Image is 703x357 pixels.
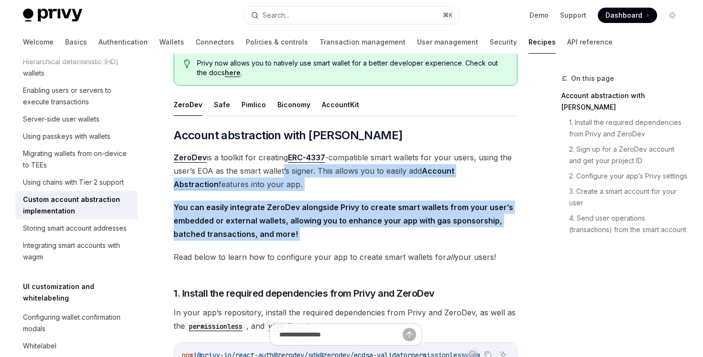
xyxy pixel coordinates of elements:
[184,59,190,68] svg: Tip
[225,68,241,77] a: here
[23,85,132,108] div: Enabling users or servers to execute transactions
[174,153,207,163] a: ZeroDev
[185,321,246,331] a: permissionless
[197,58,507,78] span: Privy now allows you to natively use smart wallet for a better developer experience. Check out th...
[15,220,138,237] a: Storing smart account addresses
[23,312,132,335] div: Configuring wallet confirmation modals
[571,73,614,84] span: On this page
[529,11,549,20] a: Demo
[417,31,478,54] a: User management
[174,306,517,333] span: In your app’s repository, install the required dependencies from Privy and ZeroDev, as well as th...
[403,328,416,341] button: Send message
[15,128,138,145] a: Using passkeys with wallets
[23,340,56,352] div: Whitelabel
[15,82,138,111] a: Enabling users or servers to execute transactions
[264,321,287,331] a: viem
[174,287,435,300] span: 1. Install the required dependencies from Privy and ZeroDev
[561,88,688,115] a: Account abstraction with [PERSON_NAME]
[319,31,406,54] a: Transaction management
[605,11,642,20] span: Dashboard
[288,153,325,163] a: ERC-4337
[567,31,613,54] a: API reference
[159,31,184,54] a: Wallets
[23,223,127,234] div: Storing smart account addresses
[65,31,87,54] a: Basics
[23,113,99,125] div: Server-side user wallets
[569,168,688,184] a: 2. Configure your app’s Privy settings
[569,184,688,211] a: 3. Create a smart account for your user
[446,252,454,262] em: all
[665,8,680,23] button: Toggle dark mode
[174,151,517,191] span: is a toolkit for creating -compatible smart wallets for your users, using the user’s EOA as the s...
[174,250,517,264] span: Read below to learn how to configure your app to create smart wallets for your users!
[322,93,359,116] button: AccountKit
[174,128,402,143] span: Account abstraction with [PERSON_NAME]
[23,177,124,188] div: Using chains with Tier 2 support
[560,11,586,20] a: Support
[23,9,82,22] img: light logo
[99,31,148,54] a: Authentication
[23,194,132,217] div: Custom account abstraction implementation
[15,174,138,191] a: Using chains with Tier 2 support
[15,237,138,266] a: Integrating smart accounts with wagmi
[15,111,138,128] a: Server-side user wallets
[15,191,138,220] a: Custom account abstraction implementation
[277,93,310,116] button: Biconomy
[15,145,138,174] a: Migrating wallets from on-device to TEEs
[23,240,132,263] div: Integrating smart accounts with wagmi
[214,93,230,116] button: Safe
[23,131,110,142] div: Using passkeys with wallets
[443,11,453,19] span: ⌘ K
[528,31,556,54] a: Recipes
[23,31,54,54] a: Welcome
[490,31,517,54] a: Security
[174,93,202,116] button: ZeroDev
[264,321,287,332] code: viem
[23,281,138,304] h5: UI customization and whitelabeling
[15,337,138,355] a: Whitelabel
[598,8,657,23] a: Dashboard
[569,211,688,237] a: 4. Send user operations (transactions) from the smart account
[246,31,308,54] a: Policies & controls
[23,148,132,171] div: Migrating wallets from on-device to TEEs
[185,321,246,332] code: permissionless
[263,10,289,21] div: Search...
[244,7,458,24] button: Search...⌘K
[15,309,138,337] a: Configuring wallet confirmation modals
[569,115,688,142] a: 1. Install the required dependencies from Privy and ZeroDev
[569,142,688,168] a: 2. Sign up for a ZeroDev account and get your project ID
[174,202,513,239] strong: You can easily integrate ZeroDev alongside Privy to create smart wallets from your user’s embedde...
[196,31,234,54] a: Connectors
[242,93,266,116] button: Pimlico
